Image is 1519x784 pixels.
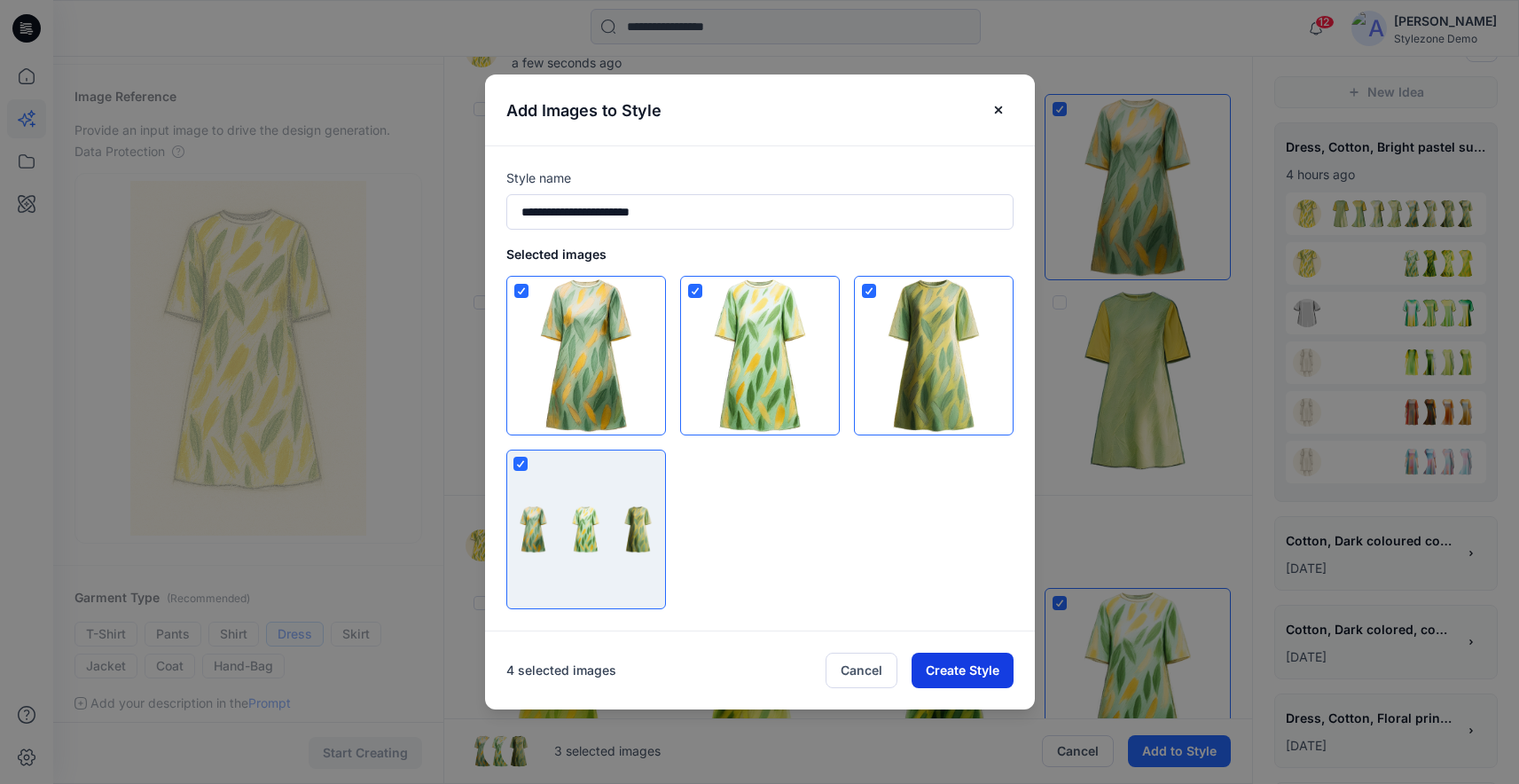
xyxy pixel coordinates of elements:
[506,168,1014,189] p: Style name
[912,653,1014,688] button: Create Style
[983,96,1014,124] button: Close
[506,244,1014,276] p: Selected images
[485,660,616,681] p: 4 selected images
[681,277,839,435] img: 3.png
[826,653,897,688] button: Cancel
[485,74,1035,145] header: Add Images to Style
[855,277,1013,435] img: 1.png
[507,277,665,435] img: 3.png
